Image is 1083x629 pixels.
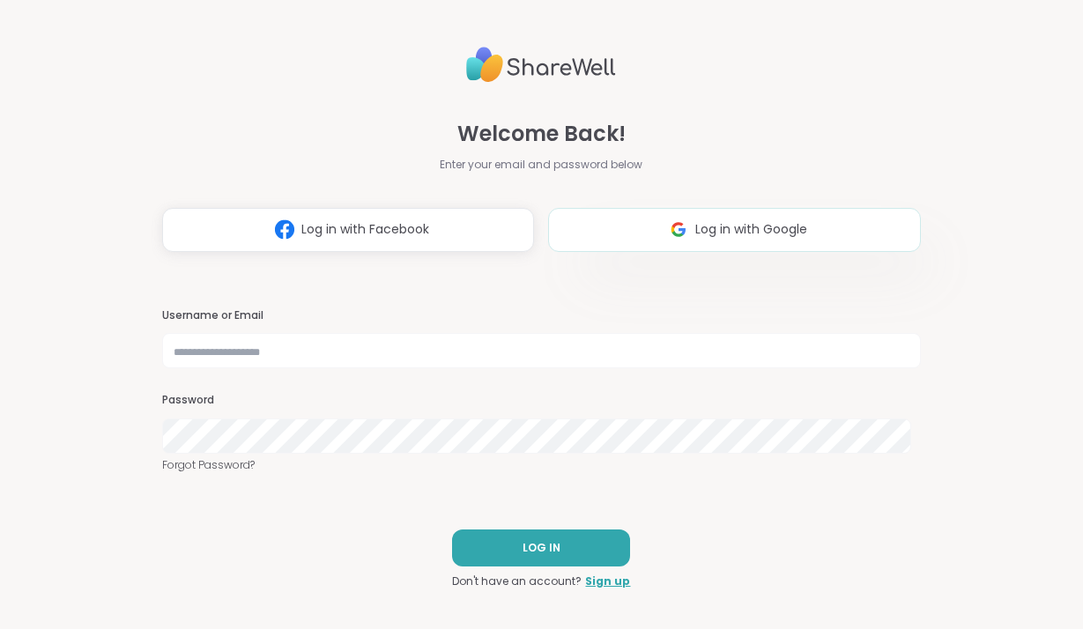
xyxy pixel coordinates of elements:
span: Don't have an account? [452,573,582,589]
h3: Username or Email [162,308,920,323]
img: ShareWell Logomark [662,213,695,246]
button: Log in with Facebook [162,208,534,252]
span: LOG IN [523,540,560,556]
img: ShareWell Logomark [268,213,301,246]
h3: Password [162,393,920,408]
a: Sign up [585,573,630,589]
button: Log in with Google [548,208,920,252]
button: LOG IN [452,529,630,566]
img: ShareWell Logo [466,40,616,90]
a: Forgot Password? [162,457,920,473]
span: Enter your email and password below [440,157,642,173]
span: Log in with Facebook [301,220,429,239]
span: Log in with Google [695,220,807,239]
span: Welcome Back! [457,118,626,150]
